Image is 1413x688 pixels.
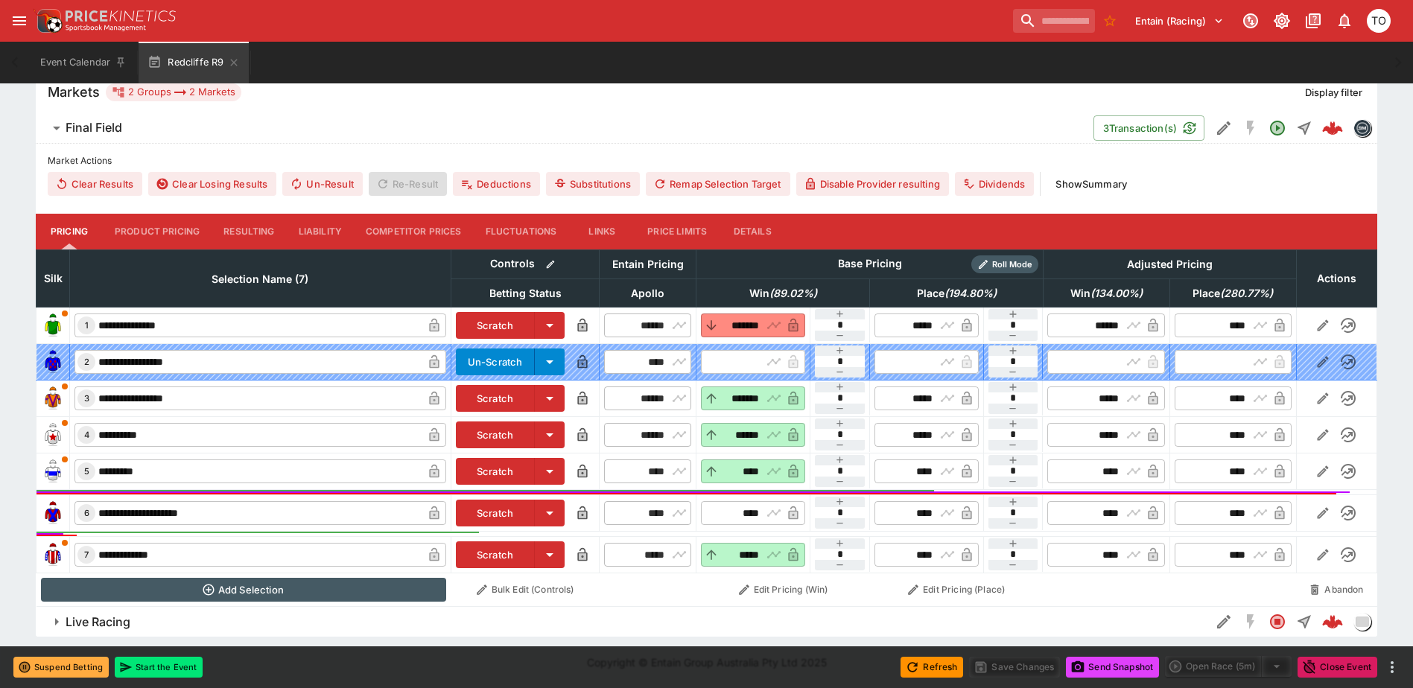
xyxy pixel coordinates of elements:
a: 1617475e-6bfc-4336-9809-5e6b50cd3741 [1318,607,1347,637]
button: Resulting [212,214,286,249]
button: Remap Selection Target [646,172,790,196]
button: Disable Provider resulting [796,172,949,196]
button: Notifications [1331,7,1358,34]
button: Liability [287,214,354,249]
button: Suspend Betting [13,657,109,678]
label: Market Actions [48,150,1365,172]
button: Refresh [901,657,963,678]
span: Win(89.02%) [733,284,833,302]
img: logo-cerberus--red.svg [1322,118,1343,138]
em: ( 280.77 %) [1220,284,1273,302]
button: Redcliffe R9 [139,42,249,83]
button: Edit Pricing (Place) [874,578,1039,602]
th: Adjusted Pricing [1043,249,1296,278]
button: Bulk edit [541,255,560,274]
button: Straight [1291,115,1318,141]
span: 5 [81,466,92,477]
img: runner 5 [41,459,65,483]
span: Selection Name (7) [195,270,325,288]
a: 4183685d-5a6c-43c9-9dad-0d3bf487aa73 [1318,113,1347,143]
button: Links [568,214,635,249]
button: Edit Pricing (Win) [701,578,866,602]
span: 2 [81,357,92,367]
button: Open [1264,115,1291,141]
div: Thomas OConnor [1367,9,1391,33]
button: Straight [1291,608,1318,635]
button: Bulk Edit (Controls) [455,578,595,602]
button: Documentation [1300,7,1327,34]
th: Actions [1296,249,1377,307]
div: 4183685d-5a6c-43c9-9dad-0d3bf487aa73 [1322,118,1343,138]
button: Abandon [1301,578,1372,602]
div: 2 Groups 2 Markets [112,83,235,101]
button: SGM Disabled [1237,115,1264,141]
button: Event Calendar [31,42,136,83]
h6: Final Field [66,120,122,136]
img: betmakers [1354,120,1371,136]
span: Roll Mode [986,258,1038,271]
img: runner 1 [41,313,65,337]
div: 1617475e-6bfc-4336-9809-5e6b50cd3741 [1322,611,1343,632]
button: Scratch [456,421,536,448]
button: Un-Result [282,172,362,196]
button: Toggle light/dark mode [1268,7,1295,34]
button: Clear Results [48,172,142,196]
img: runner 2 [41,350,65,374]
em: ( 89.02 %) [769,284,817,302]
button: Connected to PK [1237,7,1264,34]
button: Edit Detail [1210,608,1237,635]
button: Final Field [36,113,1093,143]
h6: Live Racing [66,614,130,630]
div: liveracing [1353,613,1371,631]
button: SGM Disabled [1237,608,1264,635]
svg: Closed [1268,613,1286,631]
img: runner 3 [41,386,65,410]
button: Edit Detail [1210,115,1237,141]
span: Place(194.80%) [901,284,1013,302]
button: Closed [1264,608,1291,635]
span: 4 [81,430,92,440]
button: Start the Event [115,657,203,678]
img: runner 6 [41,501,65,525]
span: 3 [81,393,92,404]
button: Substitutions [546,172,640,196]
img: PriceKinetics [66,10,176,22]
th: Apollo [600,278,696,307]
button: Add Selection [41,578,447,602]
button: Pricing [36,214,103,249]
img: logo-cerberus--red.svg [1322,611,1343,632]
button: Scratch [456,458,536,485]
span: Win(134.00%) [1054,284,1159,302]
button: Display filter [1296,80,1371,104]
div: Base Pricing [832,255,908,273]
img: runner 4 [41,423,65,447]
button: Competitor Prices [354,214,474,249]
img: runner 7 [41,543,65,567]
div: betmakers [1353,119,1371,137]
span: 1 [82,320,92,331]
button: 3Transaction(s) [1093,115,1204,141]
h5: Markets [48,83,100,101]
button: Product Pricing [103,214,212,249]
button: No Bookmarks [1098,9,1122,33]
span: Betting Status [473,284,578,302]
button: Scratch [456,312,536,339]
button: ShowSummary [1047,172,1136,196]
button: Live Racing [36,607,1210,637]
span: 6 [81,508,92,518]
img: liveracing [1354,614,1371,630]
button: Price Limits [635,214,719,249]
button: open drawer [6,7,33,34]
span: Re-Result [369,172,447,196]
th: Silk [36,249,70,307]
button: Send Snapshot [1066,657,1159,678]
div: split button [1165,656,1292,677]
button: Deductions [453,172,540,196]
button: more [1383,658,1401,676]
button: Un-Scratch [456,348,536,375]
button: Scratch [456,500,536,526]
span: 7 [81,550,92,560]
button: Scratch [456,541,536,568]
button: Dividends [955,172,1034,196]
